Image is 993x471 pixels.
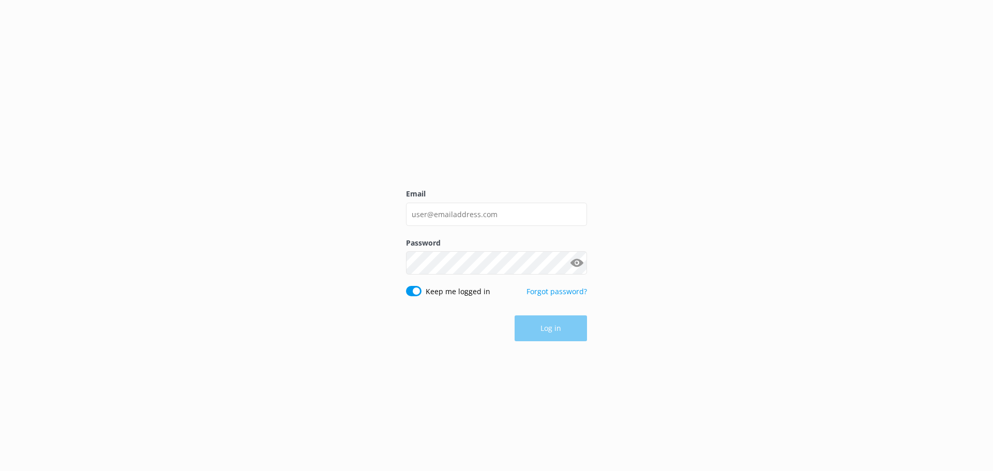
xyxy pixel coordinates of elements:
label: Keep me logged in [426,286,490,297]
a: Forgot password? [526,286,587,296]
label: Password [406,237,587,249]
label: Email [406,188,587,200]
button: Show password [566,253,587,274]
input: user@emailaddress.com [406,203,587,226]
